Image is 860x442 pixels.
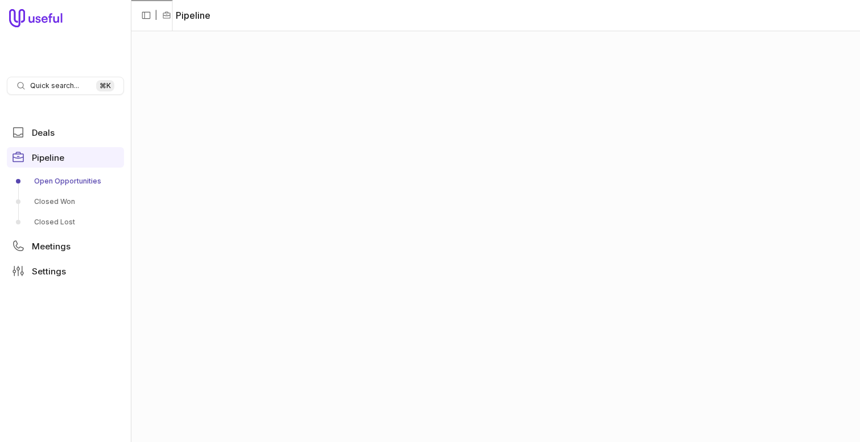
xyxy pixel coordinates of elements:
[162,9,210,22] li: Pipeline
[32,267,66,276] span: Settings
[32,153,64,162] span: Pipeline
[7,172,124,190] a: Open Opportunities
[7,147,124,168] a: Pipeline
[32,128,55,137] span: Deals
[7,193,124,211] a: Closed Won
[7,261,124,281] a: Settings
[155,9,158,22] span: |
[7,213,124,231] a: Closed Lost
[32,242,71,251] span: Meetings
[7,236,124,256] a: Meetings
[7,122,124,143] a: Deals
[96,80,114,91] kbd: ⌘ K
[30,81,79,90] span: Quick search...
[7,172,124,231] div: Pipeline submenu
[138,7,155,24] button: Collapse sidebar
